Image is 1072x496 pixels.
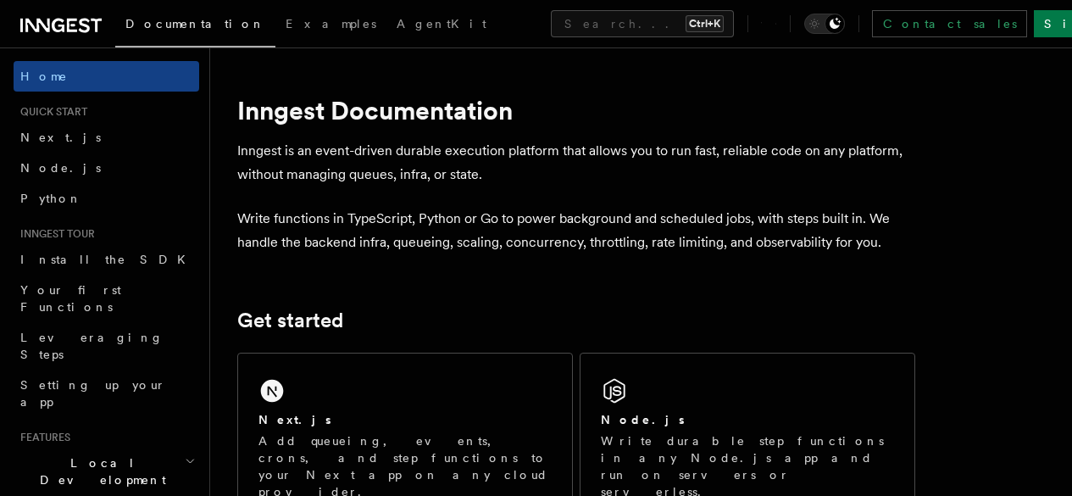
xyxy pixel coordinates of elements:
button: Local Development [14,448,199,495]
a: Setting up your app [14,370,199,417]
a: Examples [275,5,386,46]
a: Contact sales [872,10,1027,37]
h2: Next.js [258,411,331,428]
a: Get started [237,309,343,332]
a: Next.js [14,122,199,153]
span: Your first Functions [20,283,121,314]
span: Python [20,192,82,205]
span: AgentKit [397,17,486,31]
p: Write functions in TypeScript, Python or Go to power background and scheduled jobs, with steps bu... [237,207,915,254]
a: Documentation [115,5,275,47]
a: Your first Functions [14,275,199,322]
kbd: Ctrl+K [686,15,724,32]
span: Documentation [125,17,265,31]
p: Inngest is an event-driven durable execution platform that allows you to run fast, reliable code ... [237,139,915,187]
span: Home [20,68,68,85]
span: Install the SDK [20,253,196,266]
span: Examples [286,17,376,31]
button: Toggle dark mode [804,14,845,34]
span: Local Development [14,454,185,488]
span: Quick start [14,105,87,119]
span: Features [14,431,70,444]
a: AgentKit [386,5,497,46]
span: Node.js [20,161,101,175]
h2: Node.js [601,411,685,428]
a: Home [14,61,199,92]
button: Search...Ctrl+K [551,10,734,37]
a: Node.js [14,153,199,183]
span: Leveraging Steps [20,331,164,361]
span: Next.js [20,131,101,144]
span: Inngest tour [14,227,95,241]
a: Python [14,183,199,214]
a: Leveraging Steps [14,322,199,370]
span: Setting up your app [20,378,166,409]
h1: Inngest Documentation [237,95,915,125]
a: Install the SDK [14,244,199,275]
